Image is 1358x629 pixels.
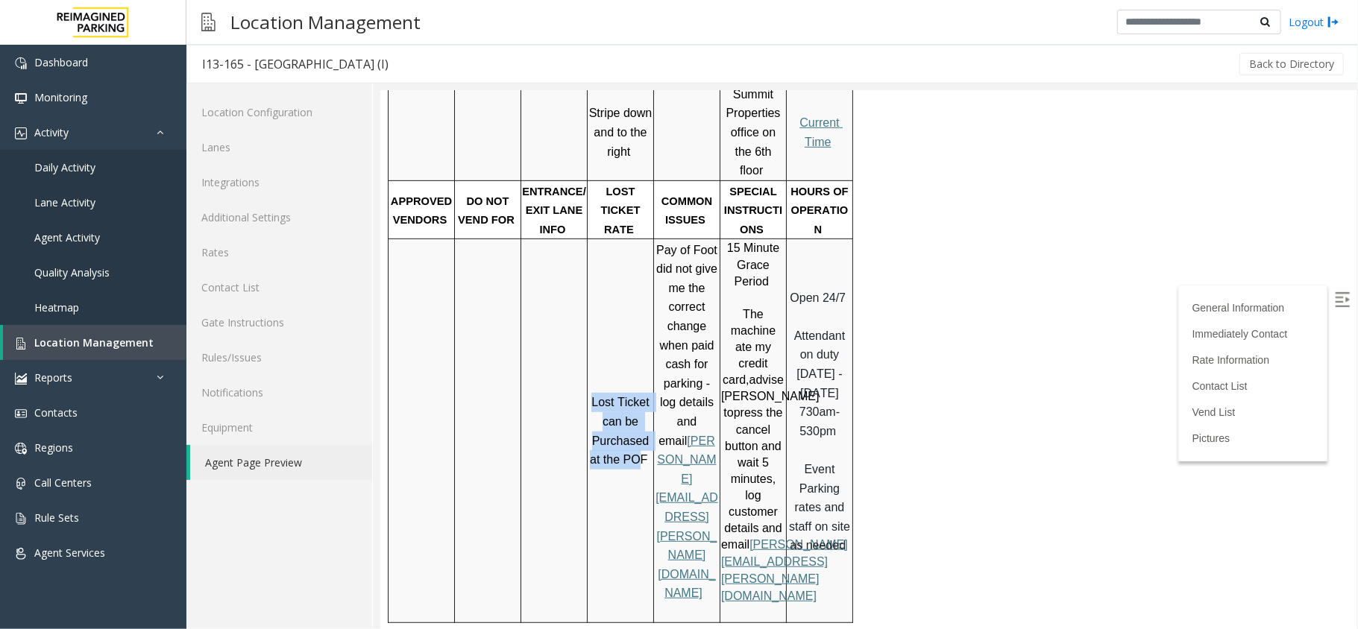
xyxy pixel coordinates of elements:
span: ENTRANCE/EXIT LANE INFO [142,95,206,145]
a: Additional Settings [186,200,372,235]
span: Agent Activity [34,230,100,244]
span: [PERSON_NAME][EMAIL_ADDRESS][PERSON_NAME][DOMAIN_NAME] [341,447,468,511]
span: Dashboard [34,55,88,69]
span: Open 24/7 [409,200,465,213]
img: 'icon' [15,513,27,525]
span: Monitoring [34,90,87,104]
img: 'icon' [15,443,27,455]
button: Back to Directory [1239,53,1344,75]
span: Contacts [34,405,78,420]
img: 'icon' [15,92,27,104]
a: Integrations [186,165,372,200]
img: logout [1327,14,1339,30]
span: Quality Analysis [34,265,110,279]
a: Notifications [186,375,372,410]
span: press the cancel button and wait 5 minutes, log customer details and email [341,315,403,460]
span: Reports [34,370,72,385]
span: COMMON ISSUES [281,104,335,136]
span: 15 Minute Grace Period [347,151,399,196]
img: Open/Close Sidebar Menu [955,201,969,216]
img: 'icon' [15,338,27,350]
span: Agent Services [34,546,105,560]
a: Rules/Issues [186,340,372,375]
img: 'icon' [15,127,27,139]
a: Contact List [812,289,867,301]
a: Pictures [812,341,850,353]
img: pageIcon [201,4,216,40]
a: [PERSON_NAME][EMAIL_ADDRESS][PERSON_NAME][DOMAIN_NAME] [275,344,338,509]
span: HOURS OF OPERATION [410,95,471,145]
span: LOST TICKET RATE [221,95,263,145]
img: 'icon' [15,57,27,69]
a: Immediately Contact [812,237,908,249]
span: Call Centers [34,475,92,490]
span: Activity [34,125,69,139]
span: SPECIAL INSTRUCTIONS [344,95,402,145]
a: Logout [1289,14,1339,30]
span: Lost Ticket can be Purchased at the POF [210,305,272,375]
a: Lanes [186,130,372,165]
span: DO NOT VEND FOR [78,104,134,136]
a: Gate Instructions [186,305,372,340]
span: Rule Sets [34,511,79,525]
a: Current Time [419,25,462,57]
span: Daily Activity [34,160,95,174]
img: 'icon' [15,548,27,560]
span: Attendant on duty [DATE] - [DATE] 730am-530pm [414,238,468,347]
a: Location Configuration [186,95,372,130]
span: Lane Activity [34,195,95,209]
a: Vend List [812,315,855,327]
span: Heatmap [34,300,79,314]
span: Regions [34,440,73,455]
span: Location Management [34,335,154,350]
span: Event Parking rates and staff on site as needed [409,372,473,461]
a: Contact List [186,270,372,305]
a: Location Management [3,325,186,360]
img: 'icon' [15,478,27,490]
a: Rates [186,235,372,270]
span: advise [PERSON_NAME] to [341,282,439,328]
a: General Information [812,211,905,223]
div: I13-165 - [GEOGRAPHIC_DATA] (I) [202,54,389,74]
a: Equipment [186,410,372,445]
h3: Location Management [223,4,428,40]
a: Agent Page Preview [190,445,372,480]
a: Rate Information [812,263,890,275]
img: 'icon' [15,373,27,385]
span: Pay of Foot did not give me the correct change when paid cash for parking - log details and email [276,153,340,356]
a: [PERSON_NAME][EMAIL_ADDRESS][PERSON_NAME][DOMAIN_NAME] [341,449,468,511]
span: Stripe down and to the right [209,16,275,66]
span: APPROVED VENDORS [10,104,75,136]
span: The machine ate my credit card, [342,217,395,295]
img: 'icon' [15,408,27,420]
